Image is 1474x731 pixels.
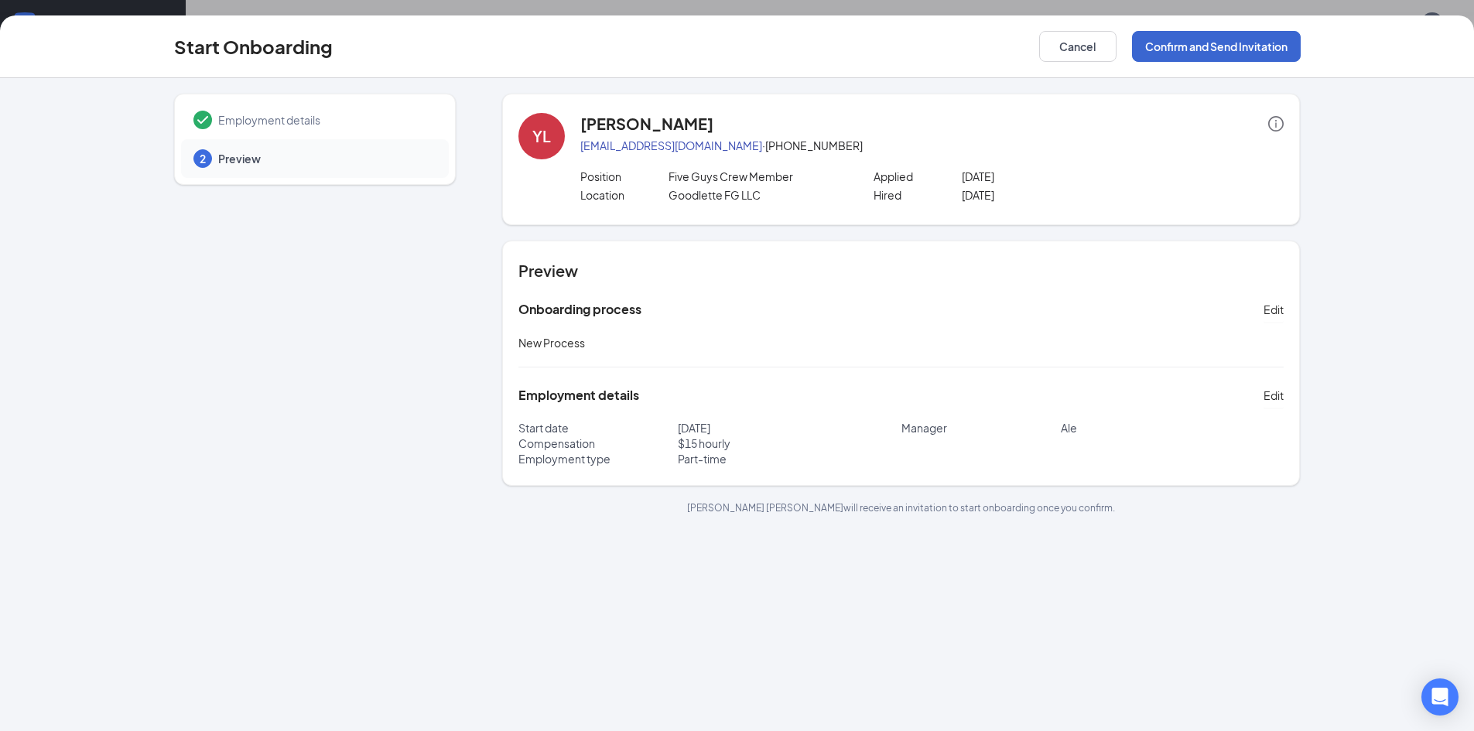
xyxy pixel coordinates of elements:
span: New Process [518,336,585,350]
p: $ 15 hourly [678,436,901,451]
p: Start date [518,420,678,436]
p: Applied [874,169,962,184]
button: Edit [1264,297,1284,322]
p: [DATE] [962,169,1137,184]
p: [DATE] [962,187,1137,203]
p: Position [580,169,669,184]
span: Preview [218,151,433,166]
p: Ale [1061,420,1284,436]
span: Employment details [218,112,433,128]
p: Five Guys Crew Member [669,169,844,184]
span: info-circle [1268,116,1284,132]
button: Confirm and Send Invitation [1132,31,1301,62]
svg: Checkmark [193,111,212,129]
p: Compensation [518,436,678,451]
div: YL [532,125,551,147]
span: 2 [200,151,206,166]
span: Edit [1264,388,1284,403]
span: Edit [1264,302,1284,317]
p: Goodlette FG LLC [669,187,844,203]
p: [DATE] [678,420,901,436]
h5: Employment details [518,387,639,404]
button: Cancel [1039,31,1117,62]
p: Employment type [518,451,678,466]
p: [PERSON_NAME] [PERSON_NAME] will receive an invitation to start onboarding once you confirm. [502,501,1300,514]
h4: Preview [518,260,1284,282]
div: Open Intercom Messenger [1421,678,1459,716]
p: · [PHONE_NUMBER] [580,138,1284,153]
p: Location [580,187,669,203]
h4: [PERSON_NAME] [580,113,713,135]
p: Hired [874,187,962,203]
h3: Start Onboarding [174,33,333,60]
button: Edit [1264,383,1284,408]
h5: Onboarding process [518,301,641,318]
a: [EMAIL_ADDRESS][DOMAIN_NAME] [580,138,762,152]
p: Manager [901,420,1061,436]
p: Part-time [678,451,901,466]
